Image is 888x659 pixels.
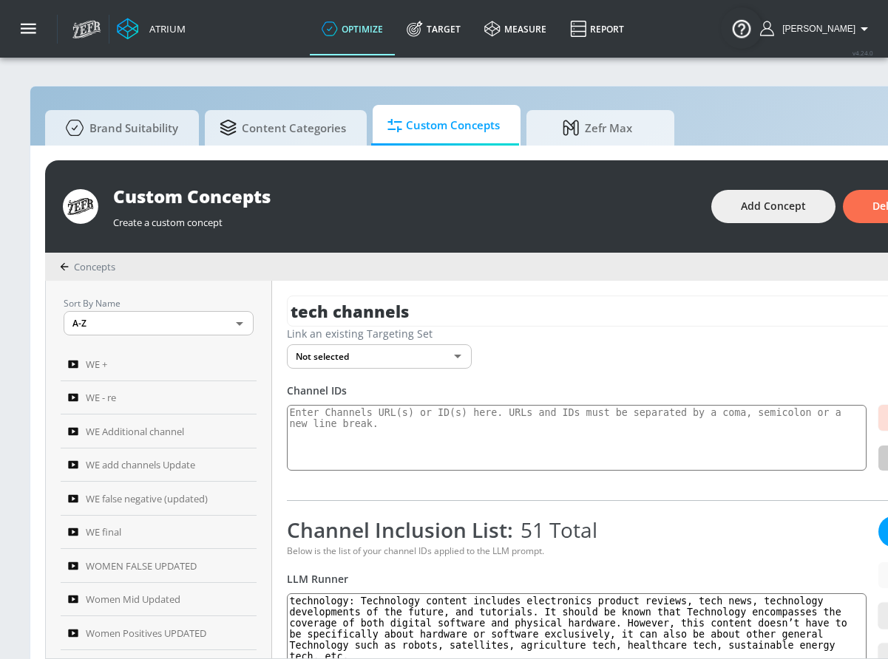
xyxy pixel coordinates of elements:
[113,208,696,229] div: Create a custom concept
[117,18,186,40] a: Atrium
[721,7,762,49] button: Open Resource Center
[472,2,558,55] a: measure
[61,583,257,617] a: Women Mid Updated
[60,110,178,146] span: Brand Suitability
[86,523,121,541] span: WE final
[395,2,472,55] a: Target
[61,448,257,482] a: WE add channels Update
[741,197,806,216] span: Add Concept
[513,516,597,544] span: 51 Total
[64,296,254,311] p: Sort By Name
[287,344,472,369] div: Not selected
[86,456,195,474] span: WE add channels Update
[287,572,867,586] div: LLM Runner
[61,616,257,650] a: Women Positives UPDATED
[310,2,395,55] a: optimize
[287,516,867,544] div: Channel Inclusion List:
[776,24,855,34] span: [PERSON_NAME]
[711,190,836,223] button: Add Concept
[86,557,197,575] span: WOMEN FALSE UPDATED
[61,549,257,583] a: WOMEN FALSE UPDATED
[143,22,186,35] div: Atrium
[61,347,257,381] a: WE +
[61,381,257,415] a: WE - re
[74,260,115,273] span: Concepts
[86,590,180,608] span: Women Mid Updated
[86,389,116,406] span: WE - re
[86,355,107,373] span: WE +
[853,49,873,57] span: v 4.24.0
[387,108,500,143] span: Custom Concepts
[86,624,206,642] span: Women Positives UPDATED
[61,516,257,550] a: WE final
[61,482,257,516] a: WE false negative (updated)
[86,490,208,508] span: WE false negative (updated)
[113,184,696,208] div: Custom Concepts
[61,414,257,448] a: WE Additional channel
[558,2,636,55] a: Report
[760,20,873,38] button: [PERSON_NAME]
[60,260,115,273] div: Concepts
[287,544,867,557] div: Below is the list of your channel IDs applied to the LLM prompt.
[64,311,254,335] div: A-Z
[86,423,184,440] span: WE Additional channel
[220,110,346,146] span: Content Categories
[541,110,654,146] span: Zefr Max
